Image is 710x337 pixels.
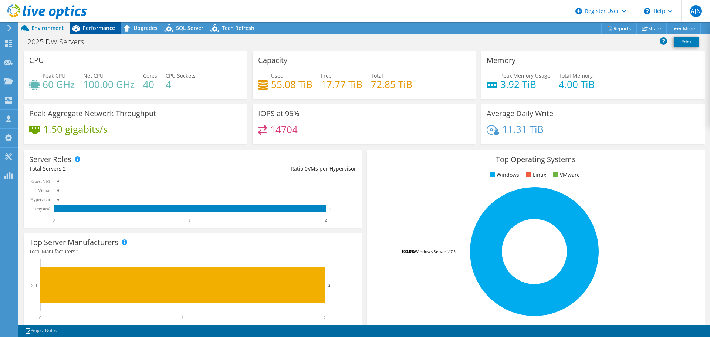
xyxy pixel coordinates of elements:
h4: Total Manufacturers: [29,247,356,256]
text: Virtual [38,188,51,193]
h4: 4 [166,80,196,88]
span: 2 [63,165,66,172]
h4: 55.08 TiB [271,80,312,88]
a: More [666,23,701,34]
h4: 3.92 TiB [500,80,550,88]
h4: 4.00 TiB [559,80,595,88]
h1: 2025 DW Servers [24,38,95,46]
text: Hypervisor [30,197,50,202]
span: CPU Sockets [166,72,196,79]
li: VMware [551,171,580,179]
h4: 11.31 TiB [502,125,544,133]
text: Physical [35,206,50,212]
text: Guest VM [31,179,50,184]
text: 0 [57,179,59,183]
span: Free [321,72,332,79]
h3: Top Server Manufacturers [29,238,118,246]
span: Environment [31,24,64,31]
h4: 60 GHz [43,80,75,88]
h3: IOPS at 95% [258,109,300,118]
a: Share [636,23,667,34]
h3: Average Daily Write [487,109,553,118]
h4: 40 [143,80,157,88]
text: 0 [53,218,55,223]
span: Upgrades [133,24,158,31]
h3: Server Roles [29,155,71,164]
span: Net CPU [83,72,104,79]
text: Dell [29,283,37,288]
span: Peak CPU [43,72,65,79]
span: 0 [305,165,308,172]
h4: 17.77 TiB [321,80,362,88]
text: 2 [328,283,331,287]
h4: 14704 [270,125,298,134]
h4: 72.85 TiB [371,80,412,88]
span: Cores [143,72,157,79]
span: Tech Refresh [222,24,254,31]
h4: 1.50 gigabits/s [43,125,108,133]
h3: Peak Aggregate Network Throughput [29,109,156,118]
a: Print [674,37,699,47]
span: 1 [77,248,80,255]
h3: Memory [487,56,515,64]
text: 0 [57,198,59,202]
span: Used [271,72,284,79]
span: Peak Memory Usage [500,72,550,79]
h3: Top Operating Systems [372,155,699,164]
li: Linux [524,171,546,179]
text: 0 [57,189,59,192]
text: 1 [182,315,184,320]
tspan: Windows Server 2019 [415,249,456,254]
text: 0 [39,315,41,320]
h3: Capacity [258,56,287,64]
span: Performance [82,24,115,31]
tspan: 100.0% [401,249,415,254]
span: Total [371,72,383,79]
span: Total Memory [559,72,593,79]
span: AJN [690,5,702,17]
text: 2 [324,315,326,320]
text: 2 [325,218,327,223]
h3: CPU [29,56,44,64]
li: Windows [488,171,519,179]
div: Total Servers: [29,165,193,173]
text: 2 [329,207,331,211]
div: Ratio: VMs per Hypervisor [193,165,356,173]
text: 1 [189,218,191,223]
h4: 100.00 GHz [83,80,135,88]
a: Project Notes [20,326,62,336]
a: Reports [601,23,637,34]
span: SQL Server [176,24,203,31]
svg: \n [644,8,650,14]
